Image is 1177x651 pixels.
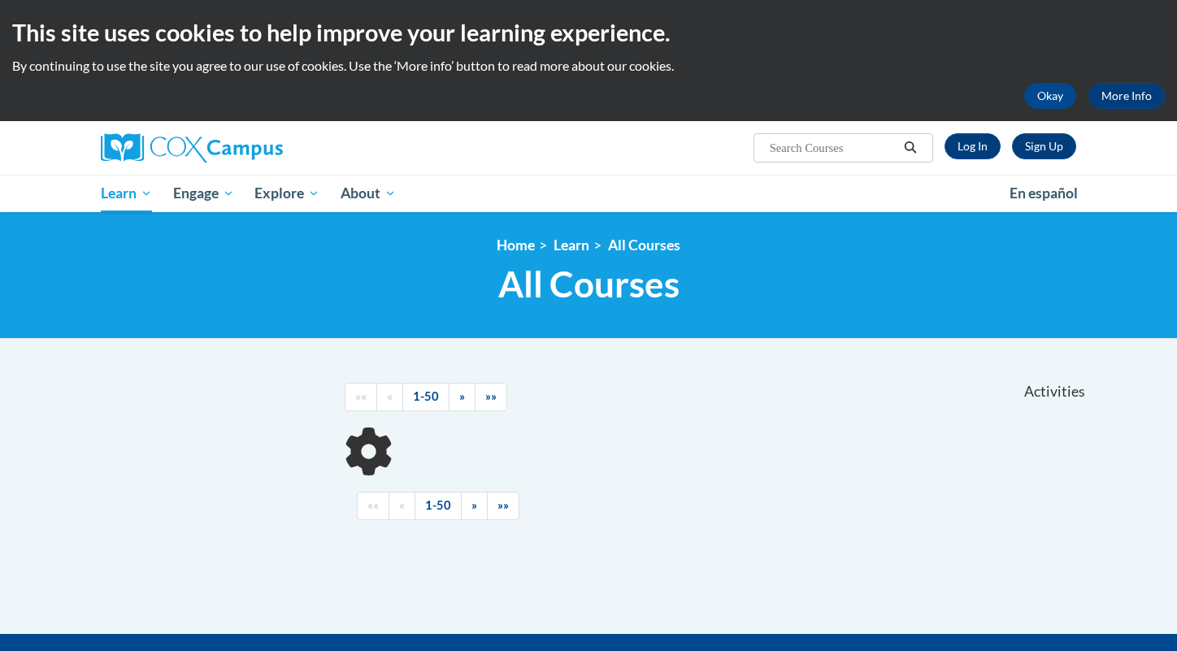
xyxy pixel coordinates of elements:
span: »» [497,498,509,512]
span: Engage [173,184,234,203]
span: « [399,498,405,512]
a: Cox Campus [101,133,410,163]
a: About [330,175,406,212]
p: By continuing to use the site you agree to our use of cookies. Use the ‘More info’ button to read... [12,57,1165,75]
h2: This site uses cookies to help improve your learning experience. [12,16,1165,49]
a: Next [449,383,476,411]
span: Activities [1024,383,1085,401]
a: End [475,383,507,411]
a: Begining [345,383,377,411]
a: More Info [1088,83,1165,109]
a: Register [1012,133,1076,159]
span: » [459,389,465,403]
a: 1-50 [402,383,450,411]
img: Cox Campus [101,133,283,163]
span: Learn [101,184,152,203]
a: Previous [389,492,415,520]
div: Main menu [76,175,1101,212]
span: «« [367,498,379,512]
button: Search [898,138,923,158]
a: Explore [244,175,330,212]
span: «« [355,389,367,403]
a: Log In [945,133,1001,159]
span: About [341,184,396,203]
a: Previous [376,383,403,411]
span: » [471,498,477,512]
span: En español [1010,184,1078,202]
a: All Courses [608,237,680,254]
a: Begining [357,492,389,520]
a: Home [497,237,535,254]
a: Next [461,492,488,520]
span: « [387,389,393,403]
input: Search Courses [768,138,898,158]
a: Engage [163,175,245,212]
span: »» [485,389,497,403]
a: Learn [90,175,163,212]
span: All Courses [498,263,680,306]
a: En español [999,176,1088,210]
a: Learn [554,237,589,254]
span: Explore [254,184,319,203]
a: 1-50 [415,492,462,520]
a: End [487,492,519,520]
button: Okay [1024,83,1076,109]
